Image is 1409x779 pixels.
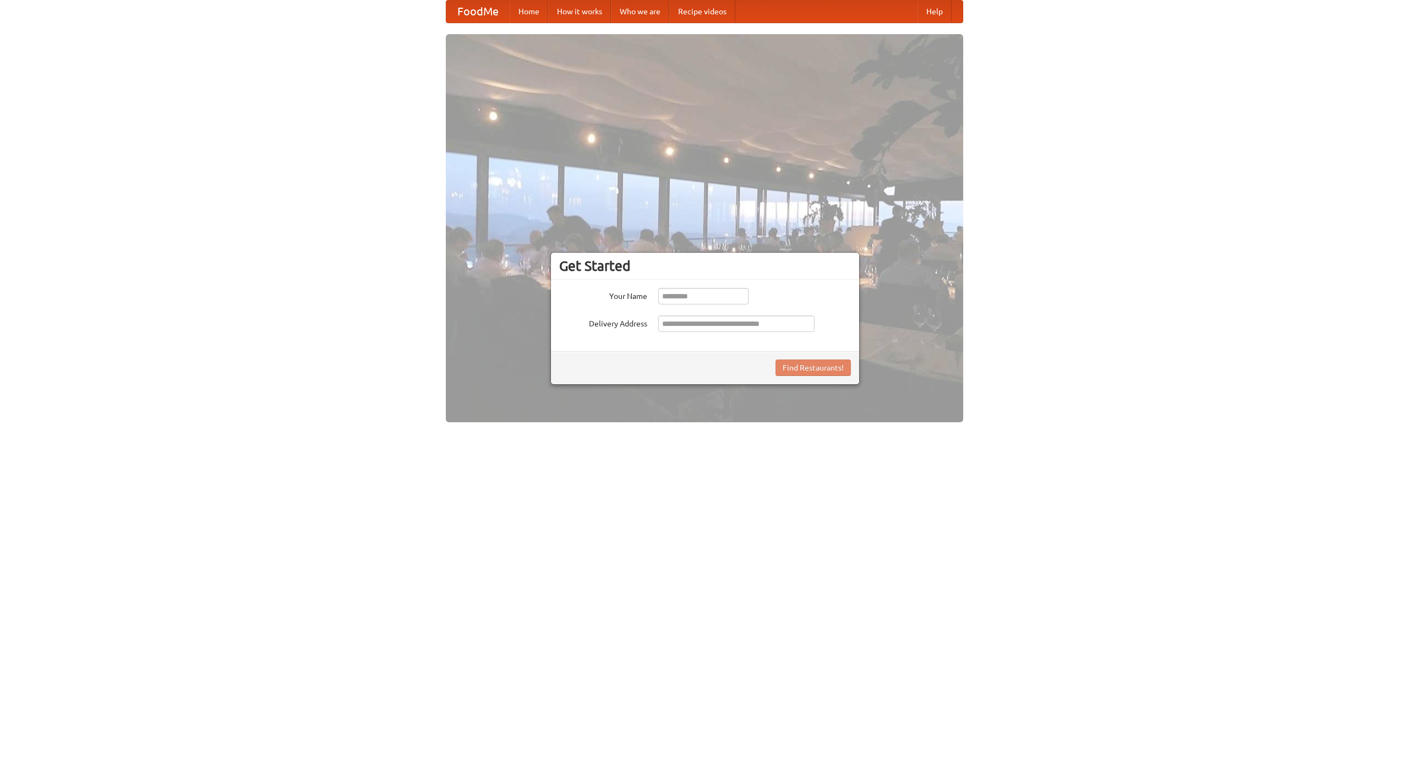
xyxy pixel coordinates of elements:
a: Home [510,1,548,23]
label: Delivery Address [559,315,647,329]
a: Help [918,1,952,23]
button: Find Restaurants! [776,359,851,376]
label: Your Name [559,288,647,302]
a: How it works [548,1,611,23]
h3: Get Started [559,258,851,274]
a: Who we are [611,1,669,23]
a: FoodMe [446,1,510,23]
a: Recipe videos [669,1,735,23]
